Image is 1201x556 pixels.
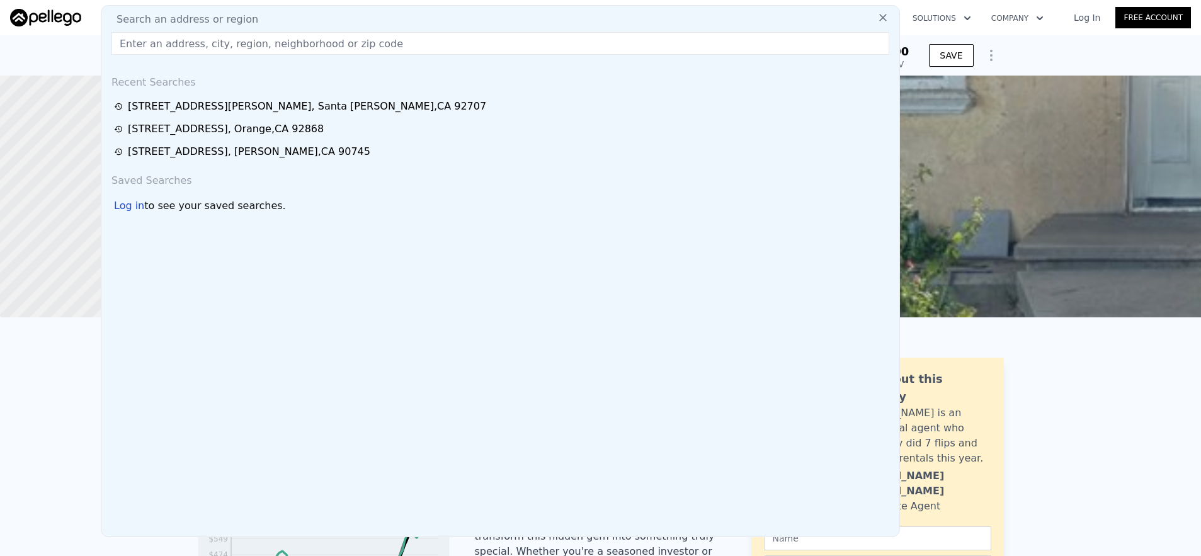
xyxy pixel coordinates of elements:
a: [STREET_ADDRESS], [PERSON_NAME],CA 90745 [114,144,891,159]
tspan: $549 [208,535,228,543]
a: [STREET_ADDRESS][PERSON_NAME], Santa [PERSON_NAME],CA 92707 [114,99,891,114]
div: [STREET_ADDRESS][PERSON_NAME] , Santa [PERSON_NAME] , CA 92707 [128,99,486,114]
div: [STREET_ADDRESS] , Orange , CA 92868 [128,122,324,137]
a: [STREET_ADDRESS], Orange,CA 92868 [114,122,891,137]
div: [STREET_ADDRESS] , [PERSON_NAME] , CA 90745 [128,144,370,159]
button: Solutions [902,7,981,30]
div: [PERSON_NAME] is an active local agent who personally did 7 flips and bought 3 rentals this year. [851,406,991,466]
input: Name [765,526,991,550]
span: Search an address or region [106,12,258,27]
button: Show Options [979,43,1004,68]
input: Enter an address, city, region, neighborhood or zip code [111,32,889,55]
div: [PERSON_NAME] [PERSON_NAME] [851,468,991,499]
div: Log in [114,198,144,213]
div: Ask about this property [851,370,991,406]
span: to see your saved searches. [144,198,285,213]
div: Recent Searches [106,65,894,95]
div: Saved Searches [106,163,894,193]
a: Log In [1059,11,1115,24]
button: SAVE [929,44,973,67]
img: Pellego [10,9,81,26]
a: Free Account [1115,7,1191,28]
button: Company [981,7,1054,30]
